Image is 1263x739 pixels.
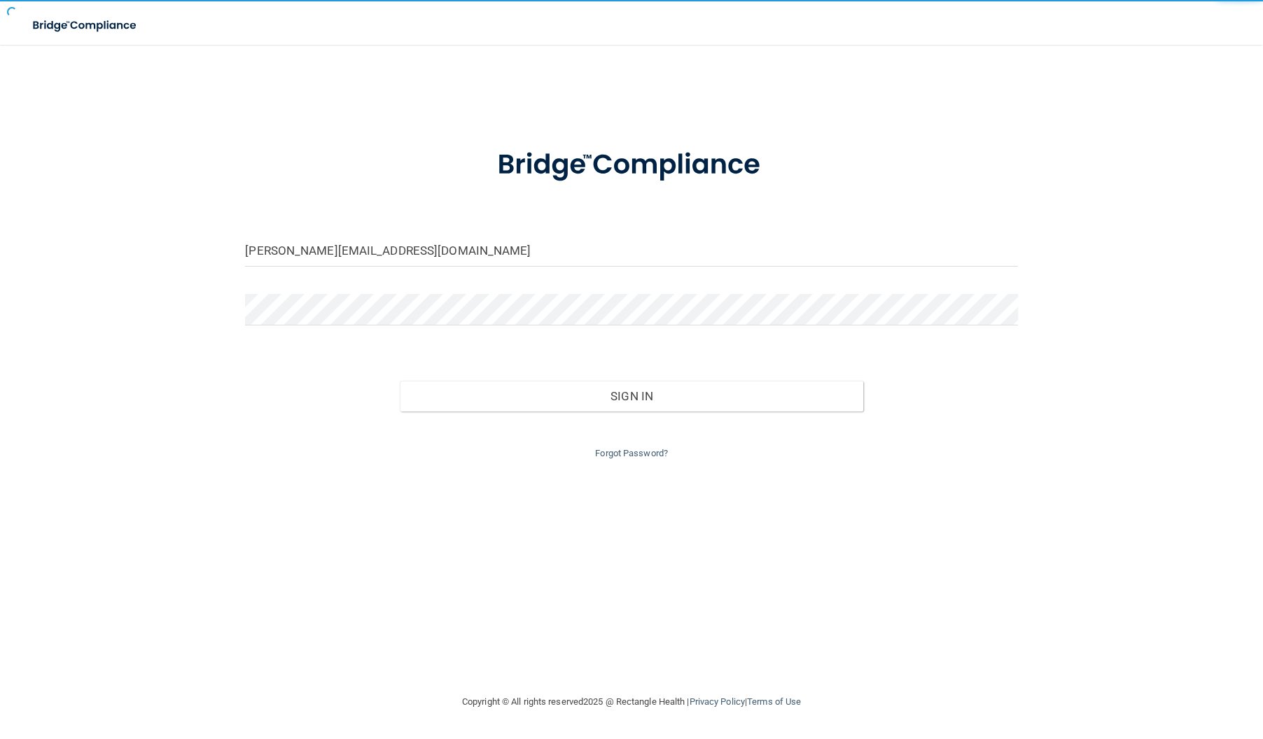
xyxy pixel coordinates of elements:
a: Forgot Password? [595,448,668,458]
div: Copyright © All rights reserved 2025 @ Rectangle Health | | [376,680,887,724]
button: Sign In [400,381,863,411]
img: bridge_compliance_login_screen.278c3ca4.svg [468,129,795,202]
a: Privacy Policy [689,696,744,707]
img: bridge_compliance_login_screen.278c3ca4.svg [21,11,150,40]
input: Email [245,235,1017,267]
a: Terms of Use [747,696,801,707]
